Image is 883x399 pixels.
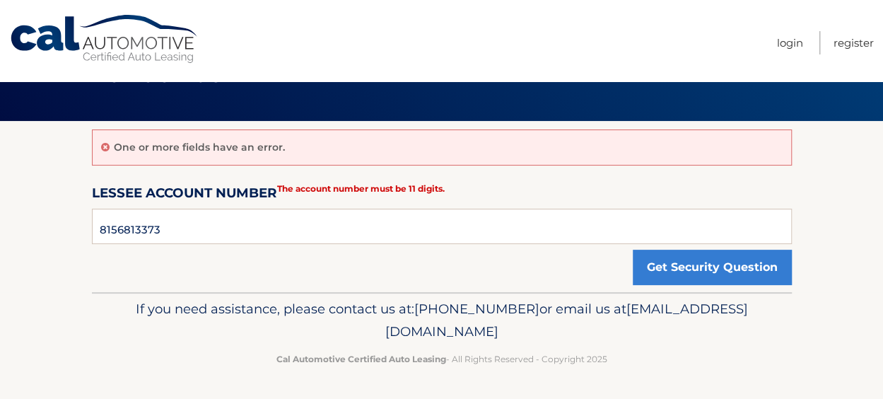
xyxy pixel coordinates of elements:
p: One or more fields have an error. [114,141,285,154]
a: Register [834,31,874,54]
strong: The account number must be 11 digits. [277,183,445,194]
p: If you need assistance, please contact us at: or email us at [101,298,783,343]
a: Cal Automotive [9,14,200,64]
a: Login [777,31,803,54]
button: Get Security Question [633,250,792,285]
label: Lessee Account Number [92,183,277,209]
p: - All Rights Reserved - Copyright 2025 [101,352,783,366]
strong: Cal Automotive Certified Auto Leasing [276,354,446,364]
span: [PHONE_NUMBER] [414,301,539,317]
